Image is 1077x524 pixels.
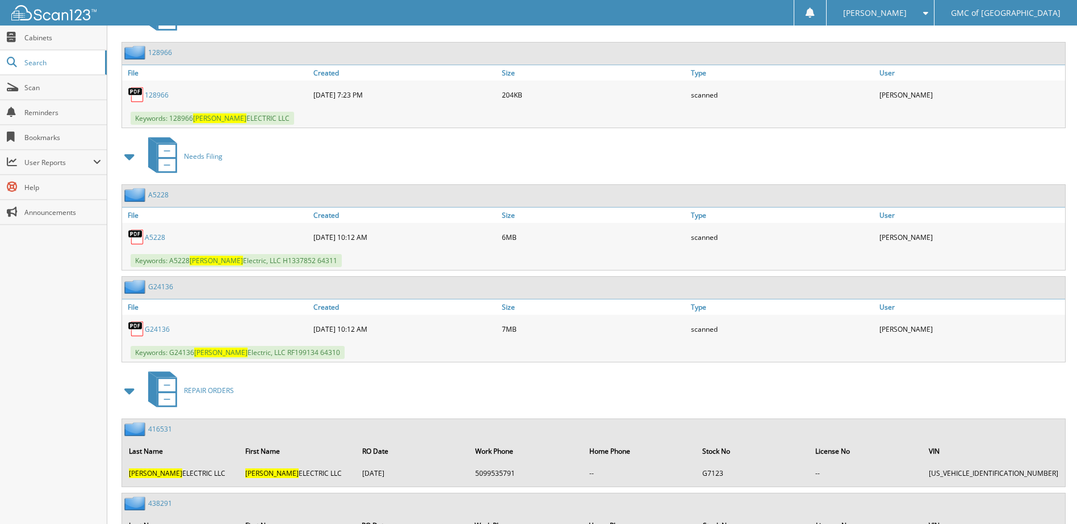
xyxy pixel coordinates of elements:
td: -- [810,464,922,483]
div: scanned [688,318,877,340]
img: PDF.png [128,229,145,246]
span: [PERSON_NAME] [190,256,243,265]
a: User [877,65,1065,81]
a: Created [311,208,499,223]
span: Keywords: G24136 Electric, LLC RF199134 64310 [131,346,345,359]
div: [DATE] 7:23 PM [311,83,499,106]
div: scanned [688,226,877,248]
a: Size [499,208,688,223]
a: Created [311,299,499,315]
div: scanned [688,83,877,106]
a: User [877,208,1065,223]
span: Reminders [24,108,101,117]
span: Help [24,183,101,192]
div: [PERSON_NAME] [877,226,1065,248]
a: 438291 [148,498,172,508]
td: 5099535791 [470,464,582,483]
th: RO Date [357,440,468,463]
span: [PERSON_NAME] [129,468,182,478]
a: Needs Filing [141,134,223,179]
span: REPAIR ORDERS [184,386,234,395]
th: Work Phone [470,440,582,463]
th: License No [810,440,922,463]
div: 6MB [499,226,688,248]
a: REPAIR ORDERS [141,368,234,413]
div: [DATE] 10:12 AM [311,318,499,340]
a: Type [688,208,877,223]
td: [US_VEHICLE_IDENTIFICATION_NUMBER] [923,464,1064,483]
span: GMC of [GEOGRAPHIC_DATA] [951,10,1061,16]
a: File [122,208,311,223]
img: folder2.png [124,280,148,294]
th: First Name [240,440,355,463]
div: [PERSON_NAME] [877,83,1065,106]
a: Type [688,65,877,81]
img: PDF.png [128,320,145,337]
a: Created [311,65,499,81]
a: File [122,65,311,81]
td: G7123 [697,464,808,483]
span: [PERSON_NAME] [843,10,907,16]
div: [PERSON_NAME] [877,318,1065,340]
span: Cabinets [24,33,101,43]
span: [PERSON_NAME] [245,468,299,478]
th: Home Phone [584,440,695,463]
span: Announcements [24,208,101,217]
a: G24136 [148,282,173,291]
span: Keywords: A5228 Electric, LLC H1337852 64311 [131,254,342,267]
a: 128966 [145,90,169,100]
img: folder2.png [124,496,148,510]
th: Stock No [697,440,808,463]
td: ELECTRIC LLC [240,464,355,483]
a: A5228 [148,190,169,200]
img: scan123-logo-white.svg [11,5,97,20]
div: 7MB [499,318,688,340]
iframe: Chat Widget [1020,470,1077,524]
th: Last Name [123,440,238,463]
a: User [877,299,1065,315]
a: G24136 [145,324,170,334]
span: [PERSON_NAME] [193,113,246,123]
td: ELECTRIC LLC [123,464,238,483]
div: [DATE] 10:12 AM [311,226,499,248]
img: folder2.png [124,188,148,202]
a: Size [499,299,688,315]
img: folder2.png [124,45,148,60]
a: 416531 [148,424,172,434]
a: A5228 [145,233,165,242]
span: Needs Filing [184,151,223,161]
span: Keywords: 128966 ELECTRIC LLC [131,112,294,125]
a: Size [499,65,688,81]
th: VIN [923,440,1064,463]
span: [PERSON_NAME] [194,348,248,357]
a: File [122,299,311,315]
a: 128966 [148,48,172,57]
a: Type [688,299,877,315]
img: folder2.png [124,422,148,436]
span: User Reports [24,158,93,167]
span: Scan [24,83,101,92]
div: 204KB [499,83,688,106]
span: Bookmarks [24,133,101,142]
td: -- [584,464,695,483]
td: [DATE] [357,464,468,483]
img: PDF.png [128,86,145,103]
span: Search [24,58,99,67]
